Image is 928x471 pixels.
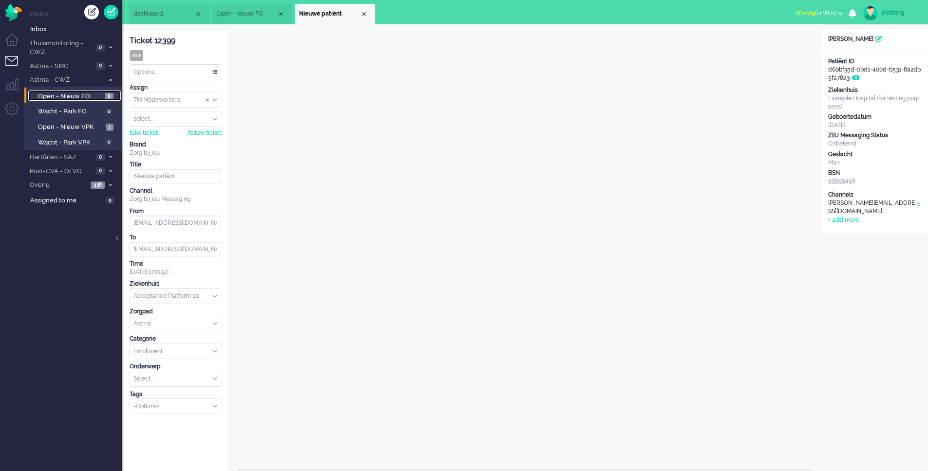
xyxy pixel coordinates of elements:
a: jhidding [861,6,918,20]
span: Inbox [30,25,122,34]
div: ZBJ Messaging Status [828,131,921,140]
div: Geboortedatum [828,113,921,121]
span: 0 [96,167,105,175]
div: Ziekenhuis [828,86,921,94]
span: 1 [106,124,114,131]
div: Time [130,260,221,268]
div: Onbekend [828,140,921,148]
div: Zorg bij jou Messaging [130,195,221,203]
span: Hartfalen - SAZ [28,153,93,162]
span: Astma - SMC [28,62,93,71]
span: Overig [28,181,88,190]
div: take ticket [130,129,158,137]
div: + add more [828,216,859,224]
li: Dashboard menu [5,33,27,55]
span: Assigned to me [30,196,103,205]
div: Zorgpad [130,308,221,316]
img: avatar [863,6,878,20]
div: Example Hospital (for testing purposes) [828,94,921,111]
div: Title [130,161,221,169]
div: [DATE] 17:01:50 [130,260,221,276]
div: Ticket 12399 [130,36,221,47]
a: Quick Ticket [104,5,118,19]
div: Close tab [360,10,368,18]
span: Nieuwe patiënt [299,10,360,18]
a: Assigned to me 0 [28,195,122,205]
div: Create ticket [84,5,99,19]
span: Post-CVA - OLVG [28,167,93,176]
div: Select Tags [130,399,221,415]
li: Admin menu [5,102,27,124]
div: new [130,50,143,61]
span: 0 [96,62,105,70]
span: 0 [105,139,114,146]
div: [DATE] [828,121,921,129]
div: To [130,234,221,242]
div: Man [828,159,921,167]
div: x [916,199,921,216]
span: 436 [91,181,105,189]
a: Open - Nieuw VPK 1 [28,121,121,132]
li: Dashboard [129,4,209,24]
span: Wacht - Park VPK [38,138,102,147]
li: View [212,4,292,24]
div: Channel [130,187,221,195]
div: From [130,207,221,216]
span: Open - Nieuw VPK [38,123,103,132]
div: Assign Group [130,92,221,108]
div: Geslacht [828,150,921,159]
img: flow_omnibird.svg [5,4,22,21]
span: 0 [106,197,114,204]
div: Assign User [130,111,221,127]
a: Open - Nieuw FO 8 [28,91,121,101]
button: Afwezigfor 00:02 [789,6,849,20]
div: [PERSON_NAME] [821,35,928,43]
div: BSN [828,169,921,177]
span: dashboard [133,10,194,18]
li: Afwezigfor 00:02 [789,3,849,24]
li: Views [29,10,122,18]
li: Tickets menu [5,56,27,78]
span: 8 [105,93,114,100]
span: 0 [105,108,114,115]
span: Astma - CWZ [28,75,104,85]
div: jhidding [882,8,918,18]
div: Zorg bij jou [130,149,221,157]
div: Assign [130,84,221,92]
div: Onderwerp [130,362,221,371]
a: Inbox [28,23,122,34]
span: Open - Nieuw FO [216,10,277,18]
span: Afwezig [795,9,814,16]
div: Close tab [194,10,202,18]
a: Omnidesk [5,6,22,14]
a: Wacht - Park VPK 0 [28,137,121,147]
span: Wacht - Park FO [38,107,102,116]
div: d6bbf35d-0bd1-400d-b531-8a2db5fa78a3 [821,57,928,82]
div: Patiënt ID [828,57,921,66]
div: Channels [828,191,921,199]
div: Brand [130,141,221,149]
span: 0 [96,44,105,52]
span: for 00:02 [795,9,836,16]
div: Ziekenhuis [130,280,221,288]
div: Close tab [277,10,285,18]
div: Categorie [130,335,221,343]
span: 0 [96,154,105,161]
div: [PERSON_NAME][EMAIL_ADDRESS][DOMAIN_NAME] [828,199,916,216]
li: 12399 [295,4,375,24]
li: Supervisor menu [5,79,27,101]
span: Open - Nieuw FO [38,92,102,101]
span: Thuismonitoring - CWZ [28,39,93,57]
body: Rich Text Area. Press ALT-0 for help. [4,4,572,21]
a: Wacht - Park FO 0 [28,106,121,116]
div: Tags [130,390,221,399]
div: 99999456 [828,177,921,185]
div: follow ticket [188,129,221,137]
